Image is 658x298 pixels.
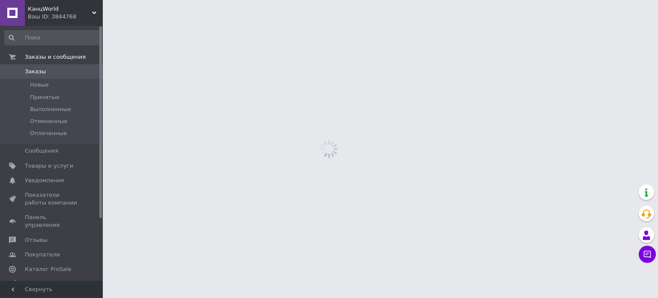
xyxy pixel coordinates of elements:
span: Сообщения [25,147,58,155]
span: Оплаченные [30,129,67,137]
button: Чат с покупателем [639,246,656,263]
span: Заказы [25,68,46,75]
span: Отзывы [25,236,48,244]
span: Новые [30,81,49,89]
span: Принятые [30,93,60,101]
span: Уведомления [25,177,64,184]
span: Каталог ProSale [25,265,71,273]
span: Панель управления [25,214,79,229]
span: КанцWorld [28,5,92,13]
input: Поиск [4,30,101,45]
span: Аналитика [25,280,57,288]
div: Ваш ID: 3844768 [28,13,103,21]
span: Отмененные [30,117,67,125]
span: Покупатели [25,251,60,259]
span: Товары и услуги [25,162,73,170]
span: Выполненные [30,105,71,113]
span: Показатели работы компании [25,191,79,207]
span: Заказы и сообщения [25,53,86,61]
